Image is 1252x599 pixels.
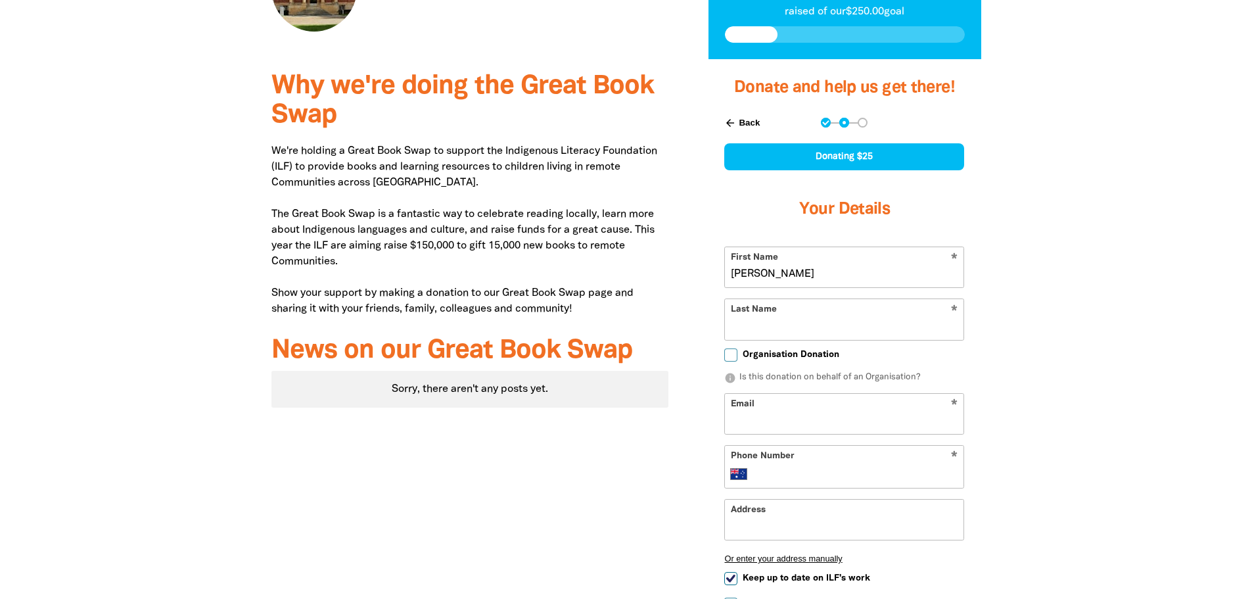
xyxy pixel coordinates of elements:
button: Navigate to step 3 of 3 to enter your payment details [858,118,868,128]
button: Navigate to step 2 of 3 to enter your details [839,118,849,128]
input: Keep up to date on ILF's work [724,572,737,585]
i: arrow_back [724,117,736,129]
span: Why we're doing the Great Book Swap [271,74,654,128]
p: We're holding a Great Book Swap to support the Indigenous Literacy Foundation (ILF) to provide bo... [271,143,669,317]
span: Donate and help us get there! [734,80,955,95]
h3: News on our Great Book Swap [271,337,669,366]
i: info [724,372,736,384]
h3: Your Details [724,183,964,236]
button: Navigate to step 1 of 3 to enter your donation amount [821,118,831,128]
div: Donating $25 [724,143,964,170]
p: raised of our $250.00 goal [725,4,965,20]
div: Paginated content [271,371,669,408]
i: Required [951,451,958,464]
p: Is this donation on behalf of an Organisation? [724,371,964,385]
div: Sorry, there aren't any posts yet. [271,371,669,408]
span: Keep up to date on ILF's work [743,572,870,585]
button: Or enter your address manually [724,554,964,563]
input: Organisation Donation [724,348,737,362]
button: Back [719,112,765,134]
span: Organisation Donation [743,348,839,361]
